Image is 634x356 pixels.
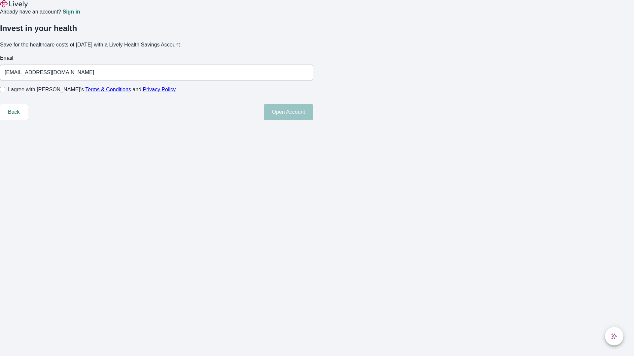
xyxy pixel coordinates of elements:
a: Terms & Conditions [85,87,131,92]
span: I agree with [PERSON_NAME]’s and [8,86,176,94]
a: Privacy Policy [143,87,176,92]
button: chat [605,327,623,345]
a: Sign in [62,9,80,15]
svg: Lively AI Assistant [611,333,617,340]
